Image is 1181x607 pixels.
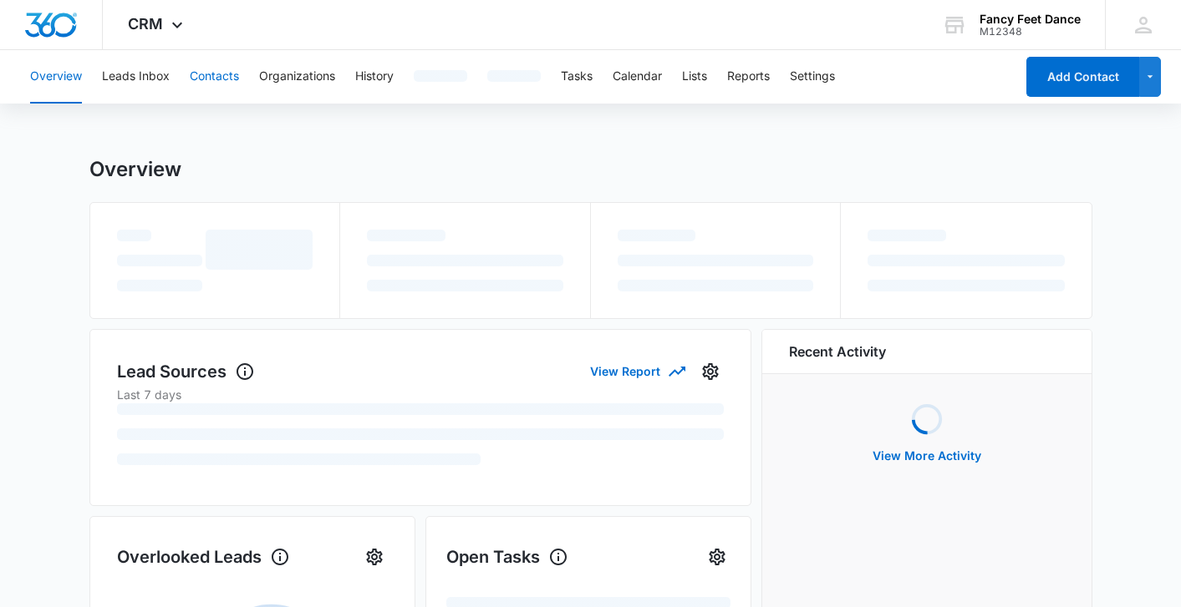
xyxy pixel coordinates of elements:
div: account name [980,13,1081,26]
span: CRM [128,15,163,33]
button: Settings [361,544,388,570]
button: Overview [30,50,82,104]
h1: Lead Sources [117,359,255,384]
button: Calendar [613,50,662,104]
h1: Overlooked Leads [117,544,290,569]
div: account id [980,26,1081,38]
button: Settings [704,544,730,570]
button: Leads Inbox [102,50,170,104]
button: Tasks [561,50,593,104]
button: Contacts [190,50,239,104]
p: Last 7 days [117,386,724,403]
button: Settings [697,358,724,385]
h1: Overview [89,157,181,182]
button: Organizations [259,50,335,104]
button: Settings [790,50,835,104]
h1: Open Tasks [446,544,568,569]
button: Add Contact [1026,57,1139,97]
button: Lists [682,50,707,104]
button: Reports [727,50,770,104]
button: View More Activity [856,436,998,476]
h6: Recent Activity [789,341,886,362]
button: History [355,50,394,104]
button: View Report [590,357,684,386]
